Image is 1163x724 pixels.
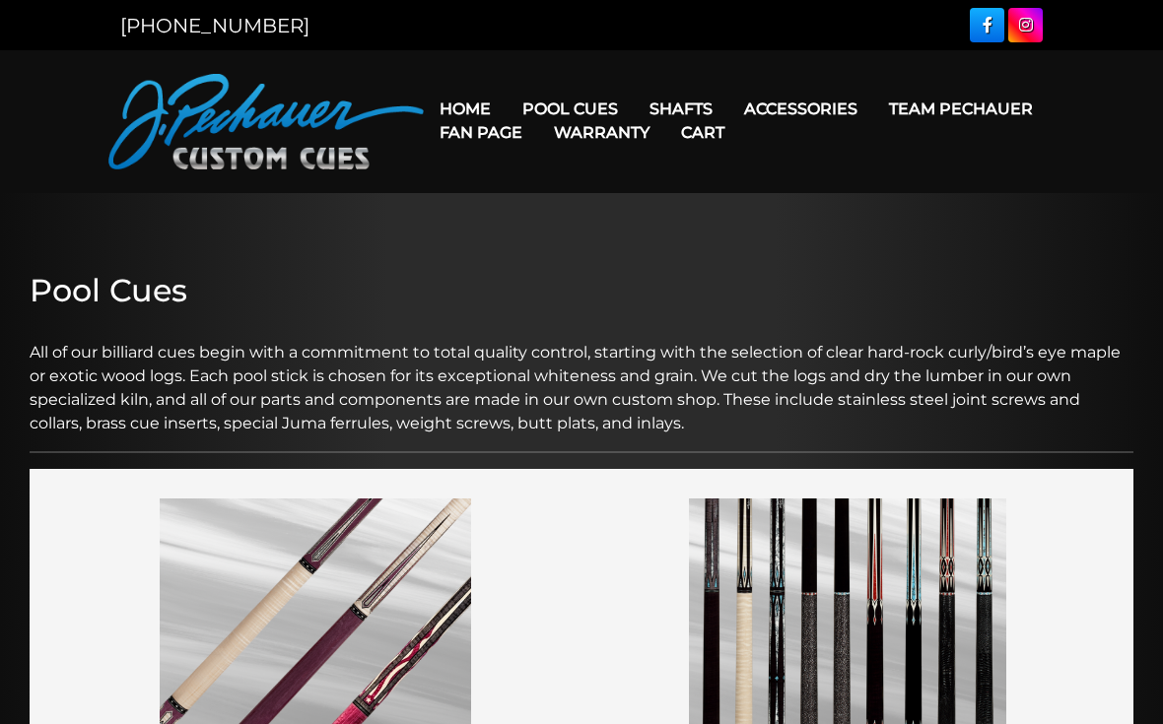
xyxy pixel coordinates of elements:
[538,107,665,158] a: Warranty
[634,84,728,134] a: Shafts
[873,84,1049,134] a: Team Pechauer
[120,14,309,37] a: [PHONE_NUMBER]
[108,74,424,169] img: Pechauer Custom Cues
[728,84,873,134] a: Accessories
[424,107,538,158] a: Fan Page
[30,272,1133,309] h2: Pool Cues
[507,84,634,134] a: Pool Cues
[30,317,1133,435] p: All of our billiard cues begin with a commitment to total quality control, starting with the sele...
[424,84,507,134] a: Home
[665,107,740,158] a: Cart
